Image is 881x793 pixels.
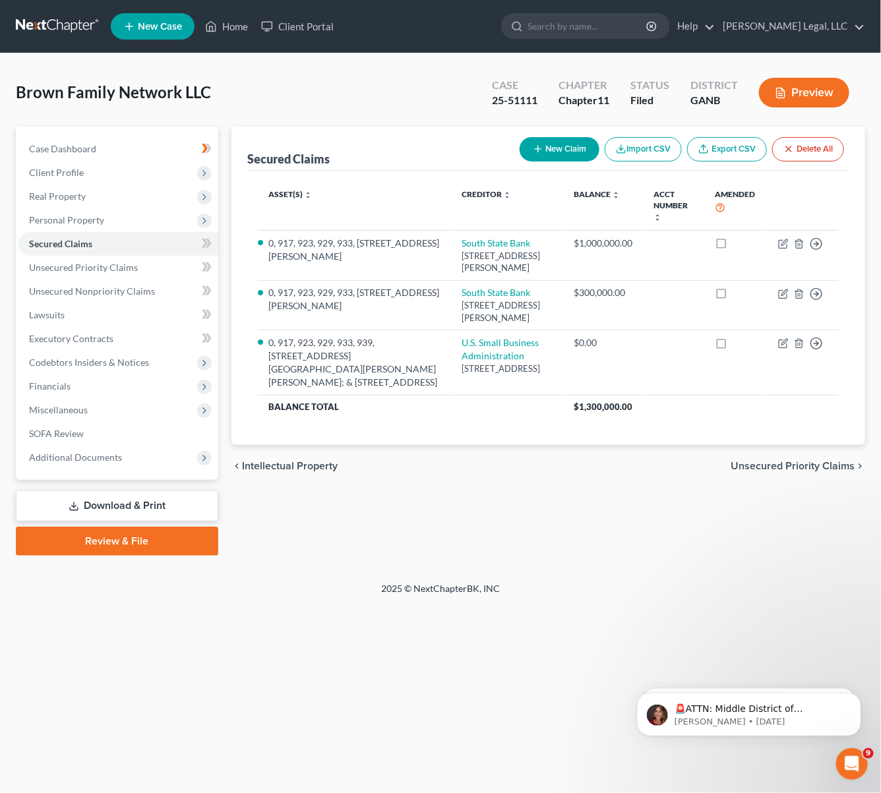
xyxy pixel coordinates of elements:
[462,299,553,324] div: [STREET_ADDRESS][PERSON_NAME]
[29,357,149,368] span: Codebtors Insiders & Notices
[462,250,553,274] div: [STREET_ADDRESS][PERSON_NAME]
[504,191,512,199] i: unfold_more
[855,461,865,471] i: chevron_right
[29,191,86,202] span: Real Property
[29,214,104,225] span: Personal Property
[29,262,138,273] span: Unsecured Priority Claims
[653,214,661,221] i: unfold_more
[462,237,531,249] a: South State Bank
[138,22,182,32] span: New Case
[690,93,738,108] div: GANB
[18,137,218,161] a: Case Dashboard
[198,15,255,38] a: Home
[597,94,609,106] span: 11
[687,137,767,162] a: Export CSV
[612,191,620,199] i: unfold_more
[731,461,855,471] span: Unsecured Priority Claims
[528,14,648,38] input: Search by name...
[630,78,669,93] div: Status
[29,452,122,463] span: Additional Documents
[18,256,218,279] a: Unsecured Priority Claims
[18,279,218,303] a: Unsecured Nonpriority Claims
[574,286,632,299] div: $300,000.00
[268,286,441,312] li: 0, 917, 923, 929, 933, [STREET_ADDRESS][PERSON_NAME]
[16,82,211,102] span: Brown Family Network LLC
[29,167,84,178] span: Client Profile
[574,336,632,349] div: $0.00
[731,461,865,471] button: Unsecured Priority Claims chevron_right
[863,748,874,759] span: 9
[29,333,113,344] span: Executory Contracts
[18,327,218,351] a: Executory Contracts
[653,189,688,221] a: Acct Number unfold_more
[462,287,531,298] a: South State Bank
[268,189,312,199] a: Asset(s) unfold_more
[772,137,844,162] button: Delete All
[29,380,71,392] span: Financials
[268,336,441,389] li: 0, 917, 923, 929, 933, 939, [STREET_ADDRESS][GEOGRAPHIC_DATA][PERSON_NAME][PERSON_NAME]; & [STREE...
[462,189,512,199] a: Creditor unfold_more
[29,309,65,320] span: Lawsuits
[304,191,312,199] i: unfold_more
[690,78,738,93] div: District
[559,93,609,108] div: Chapter
[520,137,599,162] button: New Claim
[462,363,553,375] div: [STREET_ADDRESS]
[16,527,218,556] a: Review & File
[18,303,218,327] a: Lawsuits
[29,285,155,297] span: Unsecured Nonpriority Claims
[258,395,563,419] th: Balance Total
[29,428,84,439] span: SOFA Review
[247,151,330,167] div: Secured Claims
[231,461,338,471] button: chevron_left Intellectual Property
[29,143,96,154] span: Case Dashboard
[836,748,868,780] iframe: Intercom live chat
[716,15,865,38] a: [PERSON_NAME] Legal, LLC
[16,490,218,521] a: Download & Print
[574,401,632,412] span: $1,300,000.00
[231,461,242,471] i: chevron_left
[704,181,768,231] th: Amended
[559,78,609,93] div: Chapter
[268,237,441,263] li: 0, 917, 923, 929, 933, [STREET_ADDRESS][PERSON_NAME]
[605,137,682,162] button: Import CSV
[574,237,632,250] div: $1,000,000.00
[671,15,715,38] a: Help
[242,461,338,471] span: Intellectual Property
[492,78,537,93] div: Case
[617,665,881,757] iframe: Intercom notifications message
[18,232,218,256] a: Secured Claims
[65,582,816,606] div: 2025 © NextChapterBK, INC
[574,189,620,199] a: Balance unfold_more
[462,337,539,361] a: U.S. Small Business Administration
[759,78,849,107] button: Preview
[29,404,88,415] span: Miscellaneous
[255,15,340,38] a: Client Portal
[630,93,669,108] div: Filed
[492,93,537,108] div: 25-51111
[18,422,218,446] a: SOFA Review
[29,238,92,249] span: Secured Claims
